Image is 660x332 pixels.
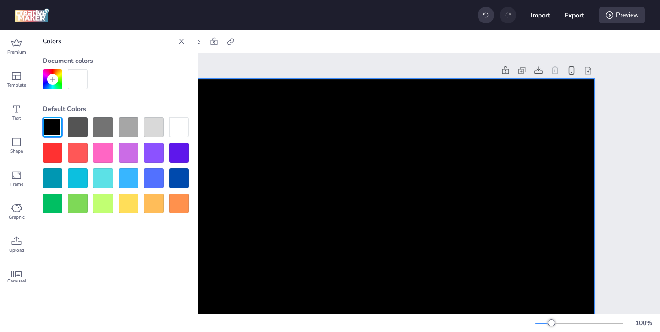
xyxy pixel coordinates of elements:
[43,100,189,117] div: Default Colors
[9,214,25,221] span: Graphic
[7,82,26,89] span: Template
[99,66,495,76] div: Page 1
[7,277,26,285] span: Carousel
[9,247,24,254] span: Upload
[10,148,23,155] span: Shape
[43,52,189,69] div: Document colors
[565,6,584,25] button: Export
[7,49,26,56] span: Premium
[632,318,654,328] div: 100 %
[531,6,550,25] button: Import
[10,181,23,188] span: Frame
[12,115,21,122] span: Text
[15,8,49,22] img: logo Creative Maker
[43,30,174,52] p: Colors
[599,7,645,23] div: Preview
